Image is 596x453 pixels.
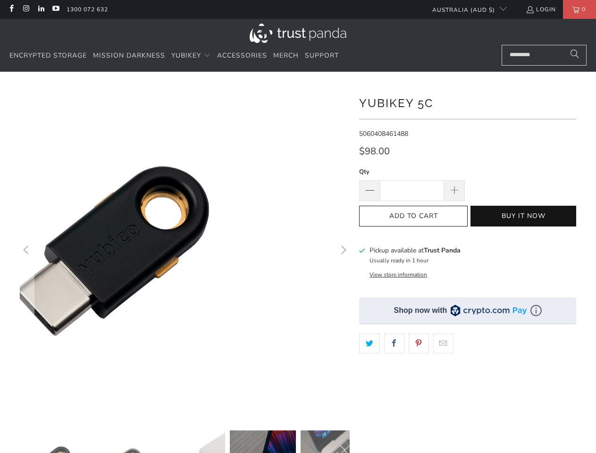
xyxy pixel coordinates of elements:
[273,45,299,67] a: Merch
[273,51,299,60] span: Merch
[171,51,201,60] span: YubiKey
[384,334,404,353] a: Share this on Facebook
[250,24,346,43] img: Trust Panda Australia
[433,334,453,353] a: Email this to a friend
[305,51,339,60] span: Support
[359,206,468,227] button: Add to Cart
[369,271,427,278] button: View store information
[563,45,587,66] button: Search
[67,4,108,15] a: 1300 072 632
[305,45,339,67] a: Support
[22,6,30,13] a: Trust Panda Australia on Instagram
[9,45,87,67] a: Encrypted Storage
[9,51,87,60] span: Encrypted Storage
[394,305,447,316] div: Shop now with
[359,167,465,177] label: Qty
[93,45,165,67] a: Mission Darkness
[470,206,576,227] button: Buy it now
[19,86,34,416] button: Previous
[369,245,461,255] h3: Pickup available at
[502,45,587,66] input: Search...
[424,246,461,255] b: Trust Panda
[217,45,267,67] a: Accessories
[7,6,15,13] a: Trust Panda Australia on Facebook
[9,45,339,67] nav: Translation missing: en.navigation.header.main_nav
[359,145,390,158] span: $98.00
[369,212,458,220] span: Add to Cart
[93,51,165,60] span: Mission Darkness
[359,334,379,353] a: Share this on Twitter
[369,257,428,264] small: Usually ready in 1 hour
[51,6,59,13] a: Trust Panda Australia on YouTube
[335,86,350,416] button: Next
[359,93,576,112] h1: YubiKey 5C
[409,334,429,353] a: Share this on Pinterest
[171,45,211,67] summary: YubiKey
[526,4,556,15] a: Login
[37,6,45,13] a: Trust Panda Australia on LinkedIn
[359,129,408,138] span: 5060408461488
[359,370,576,401] iframe: Reviews Widget
[217,51,267,60] span: Accessories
